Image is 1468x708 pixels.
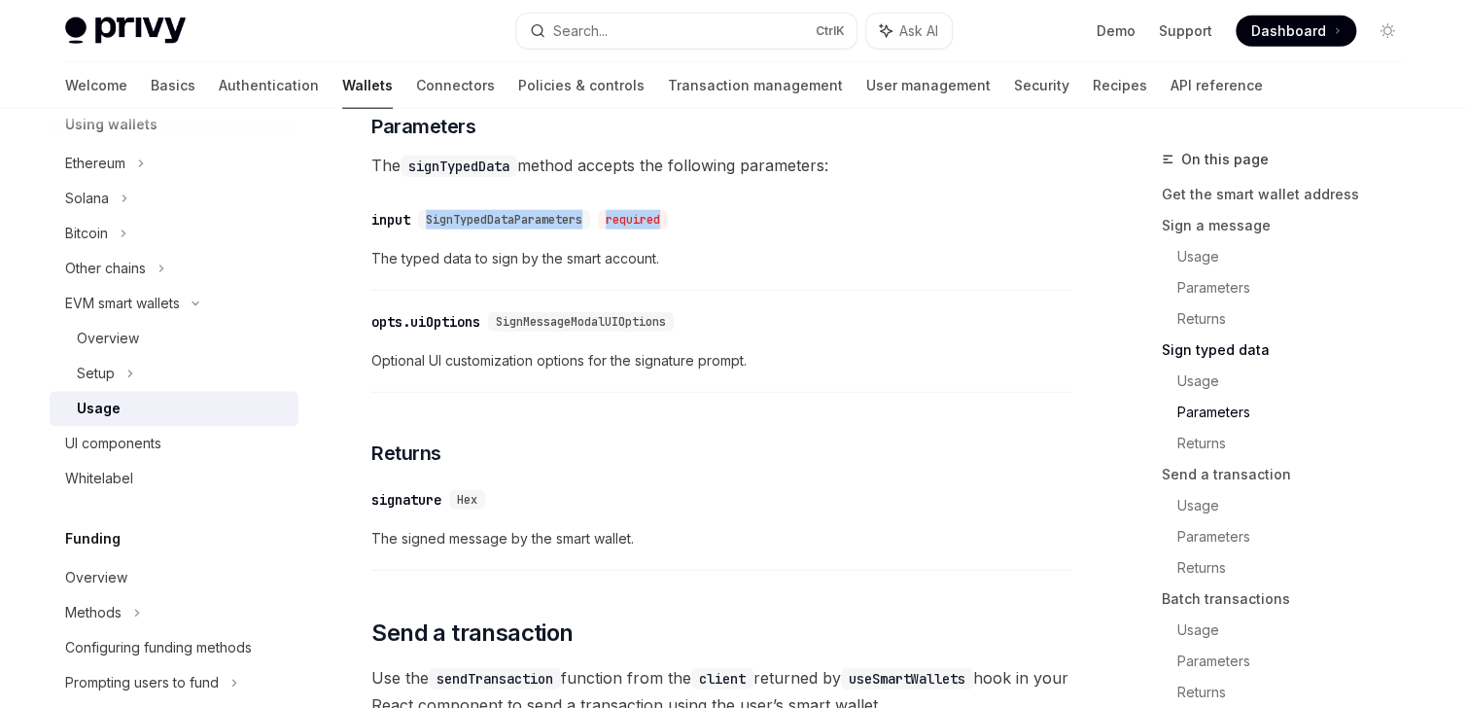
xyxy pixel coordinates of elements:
[816,23,845,39] span: Ctrl K
[1177,272,1418,303] a: Parameters
[1171,62,1263,109] a: API reference
[77,327,139,350] div: Overview
[65,527,121,550] h5: Funding
[1177,615,1418,646] a: Usage
[50,391,298,426] a: Usage
[1093,62,1147,109] a: Recipes
[401,156,517,177] code: signTypedData
[1162,335,1418,366] a: Sign typed data
[1162,459,1418,490] a: Send a transaction
[50,461,298,496] a: Whitelabel
[65,292,180,315] div: EVM smart wallets
[50,630,298,665] a: Configuring funding methods
[668,62,843,109] a: Transaction management
[65,467,133,490] div: Whitelabel
[866,62,991,109] a: User management
[1177,646,1418,677] a: Parameters
[77,397,121,420] div: Usage
[496,314,666,330] span: SignMessageModalUIOptions
[371,527,1072,550] span: The signed message by the smart wallet.
[65,601,122,624] div: Methods
[371,349,1072,372] span: Optional UI customization options for the signature prompt.
[371,247,1072,270] span: The typed data to sign by the smart account.
[371,113,475,140] span: Parameters
[50,426,298,461] a: UI components
[841,668,973,690] code: useSmartWallets
[1162,179,1418,210] a: Get the smart wallet address
[866,14,952,49] button: Ask AI
[1236,16,1356,47] a: Dashboard
[65,187,109,210] div: Solana
[151,62,195,109] a: Basics
[1162,210,1418,241] a: Sign a message
[1177,366,1418,397] a: Usage
[691,668,753,690] code: client
[342,62,393,109] a: Wallets
[65,566,127,589] div: Overview
[426,212,582,228] span: SignTypedDataParameters
[1372,16,1403,47] button: Toggle dark mode
[65,636,252,659] div: Configuring funding methods
[1177,397,1418,428] a: Parameters
[65,671,219,694] div: Prompting users to fund
[899,21,938,41] span: Ask AI
[598,210,668,230] div: required
[1162,584,1418,615] a: Batch transactions
[50,321,298,356] a: Overview
[1014,62,1069,109] a: Security
[457,492,477,508] span: Hex
[1177,521,1418,552] a: Parameters
[371,312,480,332] div: opts.uiOptions
[1177,490,1418,521] a: Usage
[371,618,573,649] span: Send a transaction
[371,152,1072,179] span: The method accepts the following parameters:
[65,222,108,245] div: Bitcoin
[65,62,127,109] a: Welcome
[1159,21,1212,41] a: Support
[50,560,298,595] a: Overview
[371,490,441,510] div: signature
[65,432,161,455] div: UI components
[77,362,115,385] div: Setup
[1177,552,1418,584] a: Returns
[516,14,856,49] button: Search...CtrlK
[518,62,645,109] a: Policies & controls
[553,19,608,43] div: Search...
[1177,241,1418,272] a: Usage
[416,62,495,109] a: Connectors
[1097,21,1136,41] a: Demo
[371,210,410,230] div: input
[371,440,441,467] span: Returns
[1251,21,1326,41] span: Dashboard
[1177,303,1418,335] a: Returns
[65,18,186,45] img: light logo
[429,668,561,690] code: sendTransaction
[65,257,146,280] div: Other chains
[1177,677,1418,708] a: Returns
[65,152,125,175] div: Ethereum
[1181,148,1269,171] span: On this page
[1177,428,1418,459] a: Returns
[219,62,319,109] a: Authentication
